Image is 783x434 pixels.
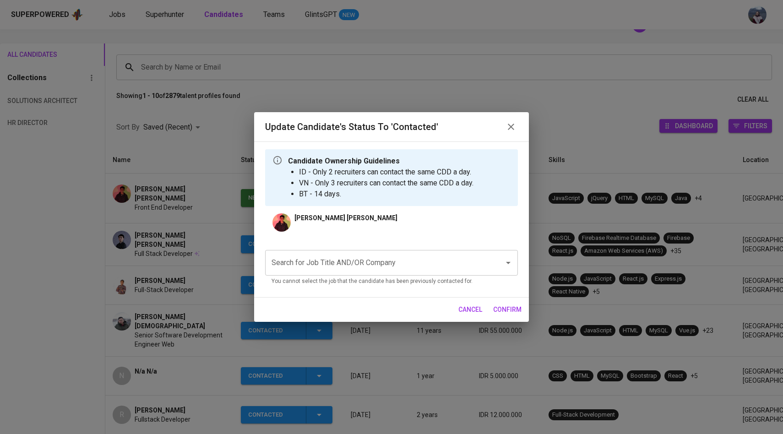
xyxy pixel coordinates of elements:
[265,119,438,134] h6: Update Candidate's Status to 'Contacted'
[502,256,515,269] button: Open
[299,178,473,189] li: VN - Only 3 recruiters can contact the same CDD a day.
[288,156,473,167] p: Candidate Ownership Guidelines
[272,213,291,232] img: 00e5efde7ceb1f0fa9571599b51e2c46.jpg
[299,189,473,200] li: BT - 14 days.
[294,213,397,222] p: [PERSON_NAME] [PERSON_NAME]
[458,304,482,315] span: cancel
[299,167,473,178] li: ID - Only 2 recruiters can contact the same CDD a day.
[272,277,511,286] p: You cannot select the job that the candidate has been previously contacted for.
[493,304,522,315] span: confirm
[489,301,525,318] button: confirm
[455,301,486,318] button: cancel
